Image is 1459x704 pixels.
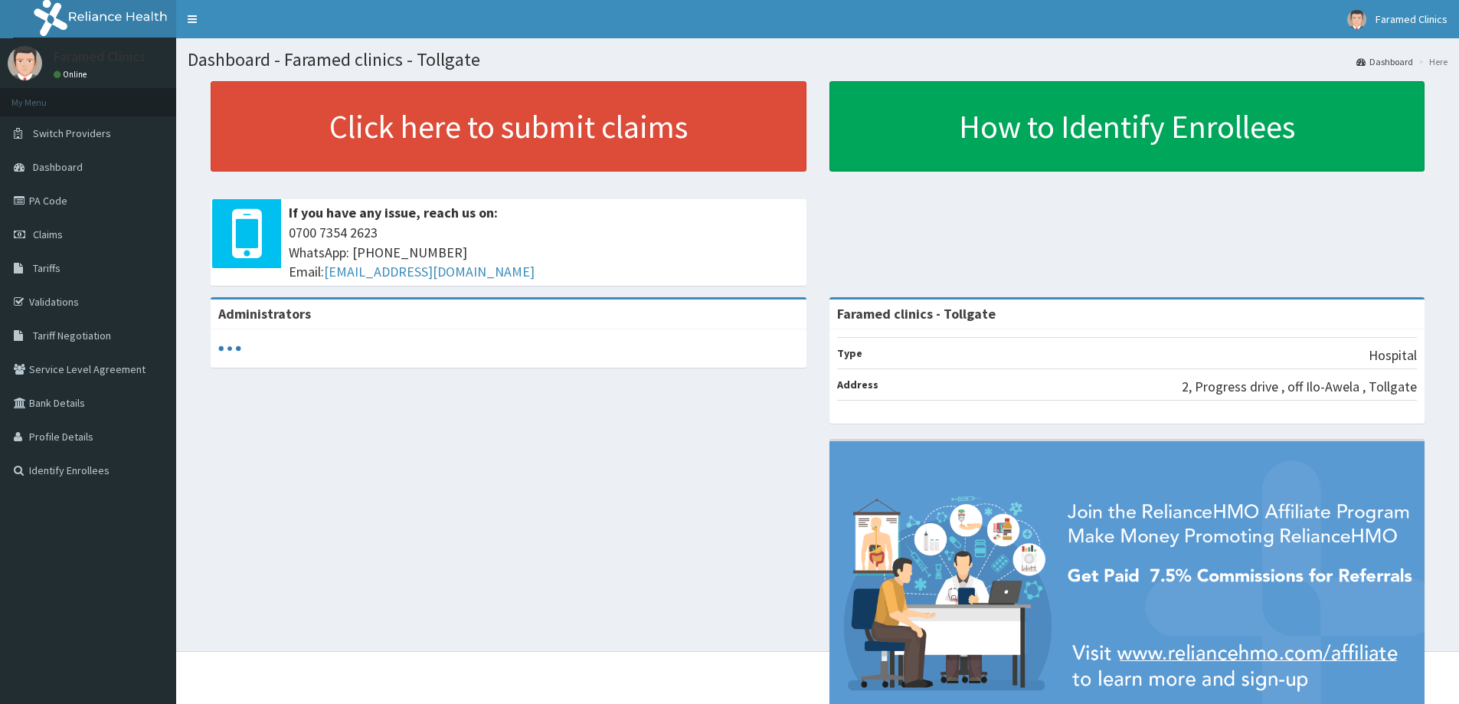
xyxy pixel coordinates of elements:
[324,263,535,280] a: [EMAIL_ADDRESS][DOMAIN_NAME]
[1182,377,1417,397] p: 2, Progress drive , off Ilo-Awela , Tollgate
[33,126,111,140] span: Switch Providers
[8,46,42,80] img: User Image
[33,228,63,241] span: Claims
[218,305,311,323] b: Administrators
[1415,55,1448,68] li: Here
[1356,55,1413,68] a: Dashboard
[837,346,862,360] b: Type
[33,261,61,275] span: Tariffs
[218,337,241,360] svg: audio-loading
[33,329,111,342] span: Tariff Negotiation
[1376,12,1448,26] span: Faramed Clinics
[1347,10,1366,29] img: User Image
[289,204,498,221] b: If you have any issue, reach us on:
[211,81,806,172] a: Click here to submit claims
[837,378,878,391] b: Address
[1369,345,1417,365] p: Hospital
[289,223,799,282] span: 0700 7354 2623 WhatsApp: [PHONE_NUMBER] Email:
[829,81,1425,172] a: How to Identify Enrollees
[33,160,83,174] span: Dashboard
[837,305,996,323] strong: Faramed clinics - Tollgate
[188,50,1448,70] h1: Dashboard - Faramed clinics - Tollgate
[54,69,90,80] a: Online
[54,50,146,64] p: Faramed Clinics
